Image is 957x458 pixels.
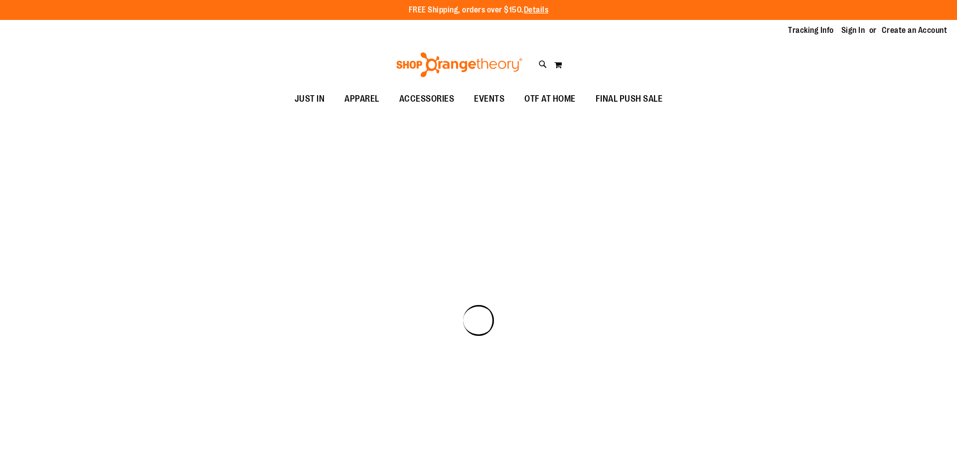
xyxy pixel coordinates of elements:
[524,88,576,110] span: OTF AT HOME
[524,5,549,14] a: Details
[409,4,549,16] p: FREE Shipping, orders over $150.
[344,88,379,110] span: APPAREL
[399,88,455,110] span: ACCESSORIES
[395,52,524,77] img: Shop Orangetheory
[389,88,465,111] a: ACCESSORIES
[788,25,834,36] a: Tracking Info
[464,88,514,111] a: EVENTS
[474,88,504,110] span: EVENTS
[586,88,673,111] a: FINAL PUSH SALE
[285,88,335,111] a: JUST IN
[295,88,325,110] span: JUST IN
[882,25,948,36] a: Create an Account
[334,88,389,111] a: APPAREL
[514,88,586,111] a: OTF AT HOME
[841,25,865,36] a: Sign In
[596,88,663,110] span: FINAL PUSH SALE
